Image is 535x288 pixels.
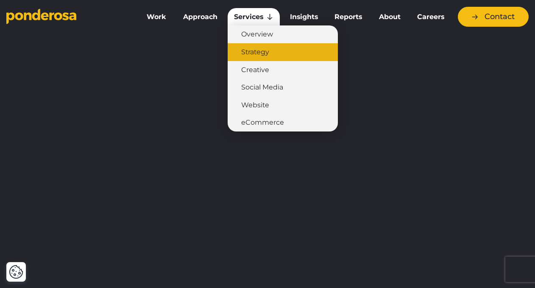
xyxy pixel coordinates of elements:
a: Approach [176,8,224,26]
a: eCommerce [228,114,338,131]
a: Go to homepage [6,8,128,25]
button: Cookie Settings [9,265,23,279]
a: Insights [283,8,325,26]
a: About [372,8,407,26]
a: Overview [228,25,338,43]
a: Contact [458,7,529,27]
a: Services [228,8,280,26]
a: Strategy [228,43,338,61]
img: Revisit consent button [9,265,23,279]
a: Social Media [228,78,338,96]
a: Careers [411,8,451,26]
a: Website [228,96,338,114]
a: Work [140,8,173,26]
a: Creative [228,61,338,79]
a: Reports [328,8,369,26]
